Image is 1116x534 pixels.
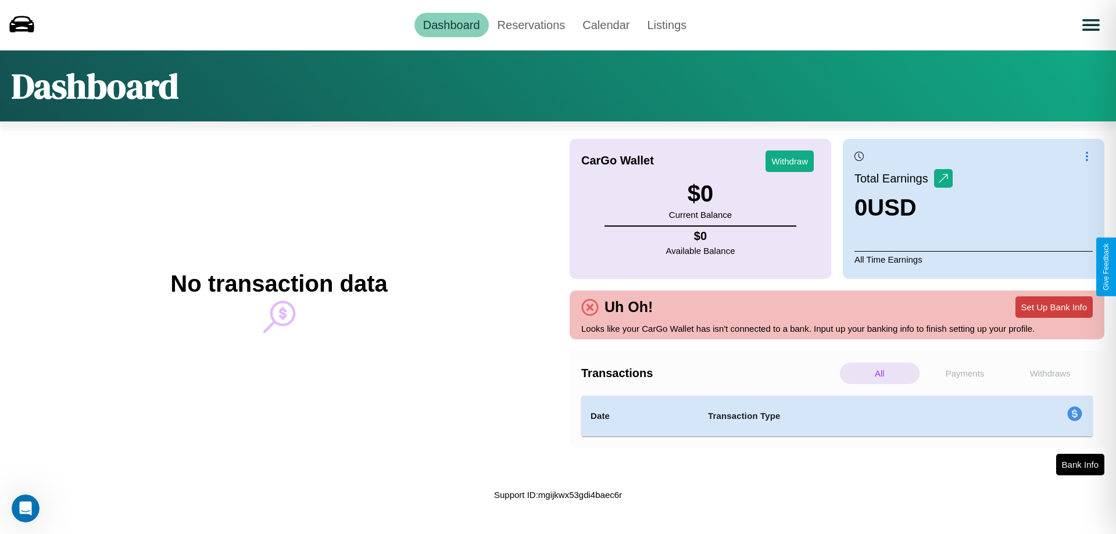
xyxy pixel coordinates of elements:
[12,62,178,110] h1: Dashboard
[638,13,695,37] a: Listings
[1102,243,1110,291] div: Give Feedback
[574,13,638,37] a: Calendar
[170,271,387,297] h2: No transaction data
[1015,296,1093,318] button: Set Up Bank Info
[581,321,1093,336] p: Looks like your CarGo Wallet has isn't connected to a bank. Input up your banking info to finish ...
[12,494,40,522] iframe: Intercom live chat
[854,195,953,221] h3: 0 USD
[925,363,1005,384] p: Payments
[666,243,735,259] p: Available Balance
[840,363,920,384] p: All
[766,150,814,172] button: Withdraw
[708,409,972,423] h4: Transaction Type
[494,487,622,503] p: Support ID: mgijkwx53gdi4baec6r
[591,409,689,423] h4: Date
[581,396,1093,436] table: simple table
[1075,9,1107,41] button: Open menu
[854,251,1093,267] p: All Time Earnings
[599,299,659,316] h4: Uh Oh!
[414,13,489,37] a: Dashboard
[489,13,574,37] a: Reservations
[1010,363,1090,384] p: Withdraws
[581,367,837,380] h4: Transactions
[1056,454,1104,475] button: Bank Info
[669,181,732,207] h3: $ 0
[581,154,654,167] h4: CarGo Wallet
[854,168,934,189] p: Total Earnings
[666,230,735,243] h4: $ 0
[669,207,732,223] p: Current Balance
